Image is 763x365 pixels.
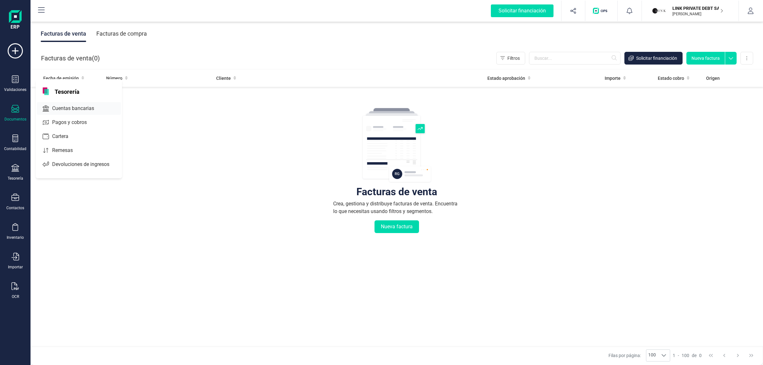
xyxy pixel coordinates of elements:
[589,1,614,21] button: Logo de OPS
[699,352,702,359] span: 0
[4,117,26,122] div: Documentos
[41,25,86,42] div: Facturas de venta
[705,349,717,362] button: First Page
[732,349,744,362] button: Next Page
[106,75,122,81] span: Número
[7,235,24,240] div: Inventario
[593,8,610,14] img: Logo de OPS
[9,10,22,31] img: Logo Finanedi
[50,119,98,126] span: Pagos y cobros
[8,176,23,181] div: Tesorería
[94,54,98,63] span: 0
[375,220,419,233] button: Nueva factura
[673,352,702,359] div: -
[686,52,725,65] button: Nueva factura
[706,75,720,81] span: Origen
[50,161,121,168] span: Devoluciones de ingresos
[483,1,561,21] button: Solicitar financiación
[4,146,26,151] div: Contabilidad
[50,133,80,140] span: Cartera
[487,75,525,81] span: Estado aprobación
[496,52,525,65] button: Filtros
[96,25,147,42] div: Facturas de compra
[333,200,460,215] div: Crea, gestiona y distribuye facturas de venta. Encuentra lo que necesitas usando filtros y segmen...
[50,147,84,154] span: Remesas
[41,52,100,65] div: Facturas de venta ( )
[650,1,731,21] button: LILINK PRIVATE DEBT SA[PERSON_NAME]
[507,55,520,61] span: Filtros
[624,52,683,65] button: Solicitar financiación
[658,75,684,81] span: Estado cobro
[12,294,19,299] div: OCR
[718,349,730,362] button: Previous Page
[8,265,23,270] div: Importar
[6,205,24,210] div: Contactos
[529,52,621,65] input: Buscar...
[682,352,689,359] span: 100
[362,107,432,183] img: img-empty-table.svg
[43,75,79,81] span: Fecha de emisión
[692,352,697,359] span: de
[636,55,677,61] span: Solicitar financiación
[605,75,621,81] span: Importe
[646,350,658,361] span: 100
[745,349,757,362] button: Last Page
[608,349,670,362] div: Filas por página:
[672,11,723,17] p: [PERSON_NAME]
[672,5,723,11] p: LINK PRIVATE DEBT SA
[491,4,553,17] div: Solicitar financiación
[51,87,83,95] span: Tesorería
[673,352,675,359] span: 1
[356,189,437,195] div: Facturas de venta
[50,105,106,112] span: Cuentas bancarias
[652,4,666,18] img: LI
[216,75,231,81] span: Cliente
[4,87,26,92] div: Validaciones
